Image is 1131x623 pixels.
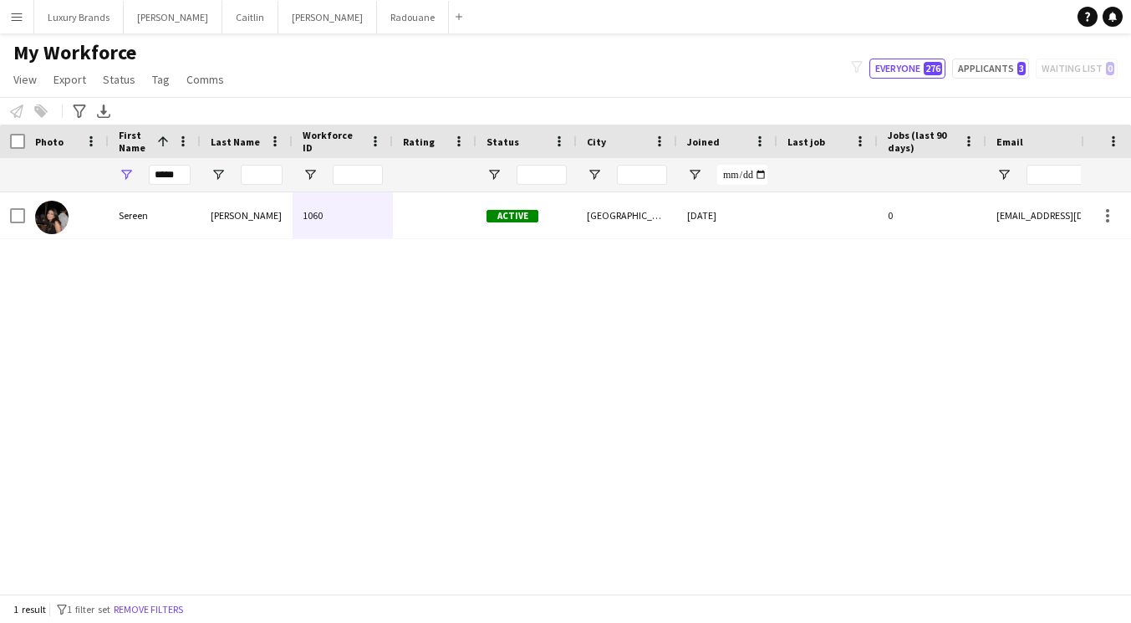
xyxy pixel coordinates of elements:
[687,135,720,148] span: Joined
[293,192,393,238] div: 1060
[587,135,606,148] span: City
[333,165,383,185] input: Workforce ID Filter Input
[577,192,677,238] div: [GEOGRAPHIC_DATA]
[924,62,942,75] span: 276
[53,72,86,87] span: Export
[787,135,825,148] span: Last job
[278,1,377,33] button: [PERSON_NAME]
[587,167,602,182] button: Open Filter Menu
[211,135,260,148] span: Last Name
[13,40,136,65] span: My Workforce
[152,72,170,87] span: Tag
[211,167,226,182] button: Open Filter Menu
[487,167,502,182] button: Open Filter Menu
[103,72,135,87] span: Status
[687,167,702,182] button: Open Filter Menu
[487,135,519,148] span: Status
[377,1,449,33] button: Radouane
[186,72,224,87] span: Comms
[35,135,64,148] span: Photo
[996,135,1023,148] span: Email
[241,165,283,185] input: Last Name Filter Input
[94,101,114,121] app-action-btn: Export XLSX
[403,135,435,148] span: Rating
[222,1,278,33] button: Caitlin
[35,201,69,234] img: Sereen Al Tamimi
[303,129,363,154] span: Workforce ID
[119,167,134,182] button: Open Filter Menu
[1017,62,1026,75] span: 3
[517,165,567,185] input: Status Filter Input
[869,59,945,79] button: Everyone276
[34,1,124,33] button: Luxury Brands
[13,72,37,87] span: View
[487,210,538,222] span: Active
[145,69,176,90] a: Tag
[110,600,186,619] button: Remove filters
[109,192,201,238] div: Sereen
[996,167,1011,182] button: Open Filter Menu
[119,129,150,154] span: First Name
[617,165,667,185] input: City Filter Input
[180,69,231,90] a: Comms
[124,1,222,33] button: [PERSON_NAME]
[878,192,986,238] div: 0
[69,101,89,121] app-action-btn: Advanced filters
[717,165,767,185] input: Joined Filter Input
[149,165,191,185] input: First Name Filter Input
[7,69,43,90] a: View
[96,69,142,90] a: Status
[952,59,1029,79] button: Applicants3
[67,603,110,615] span: 1 filter set
[303,167,318,182] button: Open Filter Menu
[888,129,956,154] span: Jobs (last 90 days)
[47,69,93,90] a: Export
[201,192,293,238] div: [PERSON_NAME]
[677,192,777,238] div: [DATE]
